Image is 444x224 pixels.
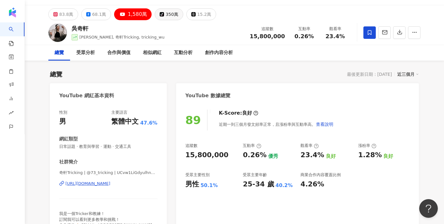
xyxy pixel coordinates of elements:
div: 23.4% [300,150,324,160]
div: 相似網紅 [143,49,162,57]
div: 89 [185,114,201,126]
div: 0.26% [243,150,266,160]
div: 觀看率 [300,143,319,149]
div: 男 [59,117,66,126]
div: 350萬 [166,10,178,19]
div: 總覽 [55,49,64,57]
div: 15,800,000 [185,150,229,160]
div: 創作內容分析 [205,49,233,57]
div: 主要語言 [111,110,127,115]
div: 吳奇軒 [72,25,165,32]
div: 合作與價值 [107,49,131,57]
span: [PERSON_NAME], 奇軒Tricking, tricking_wu [79,35,165,39]
div: 15.2萬 [197,10,211,19]
div: 50.1% [201,182,218,189]
span: 23.4% [326,33,345,39]
div: 40.2% [276,182,293,189]
div: 4.26% [300,180,324,189]
div: 男性 [185,180,199,189]
div: 漲粉率 [358,143,376,149]
div: 追蹤數 [250,26,285,32]
div: 受眾主要年齡 [243,172,267,178]
span: 查看說明 [316,122,333,127]
img: logo icon [7,7,17,17]
a: search [9,22,21,47]
div: 近三個月 [397,70,419,78]
a: [URL][DOMAIN_NAME] [59,181,158,186]
iframe: Help Scout Beacon - Open [419,199,438,218]
div: 網紅類型 [59,136,78,142]
div: 1,580萬 [128,10,147,19]
div: 良好 [326,153,336,160]
div: 受眾主要性別 [185,172,210,178]
div: 25-34 歲 [243,180,274,189]
div: YouTube 數據總覽 [185,92,230,99]
div: K-Score : [219,110,258,117]
span: 0.26% [295,33,314,39]
div: 繁體中文 [111,117,139,126]
div: 追蹤數 [185,143,198,149]
button: 83.8萬 [48,8,78,20]
button: 1,580萬 [114,8,152,20]
div: 性別 [59,110,67,115]
div: YouTube 網紅基本資料 [59,92,114,99]
div: 1.28% [358,150,382,160]
div: 互動分析 [174,49,193,57]
div: 互動率 [243,143,261,149]
span: 47.6% [140,120,158,126]
div: 優秀 [268,153,278,160]
div: 83.8萬 [59,10,73,19]
span: 奇軒Tricking | @73_tricking | UCvw1LiGdyulhnGksJlGWB6g [59,170,158,176]
div: 68.1萬 [92,10,106,19]
div: 觀看率 [323,26,347,32]
span: 日常話題 · 教育與學習 · 運動 · 交通工具 [59,144,158,149]
div: 商業合作內容覆蓋比例 [300,172,341,178]
span: 15,800,000 [250,33,285,39]
div: 受眾分析 [76,49,95,57]
div: 社群簡介 [59,159,78,165]
div: 最後更新日期：[DATE] [347,72,392,77]
button: 350萬 [155,8,183,20]
button: 查看說明 [316,118,334,130]
button: 15.2萬 [186,8,216,20]
div: 總覽 [50,70,62,79]
div: 近期一到三個月發文頻率正常，且漲粉率與互動率高。 [219,118,334,130]
span: rise [9,107,14,121]
div: [URL][DOMAIN_NAME] [65,181,110,186]
div: 良好 [383,153,393,160]
button: 68.1萬 [81,8,111,20]
div: 良好 [242,110,252,117]
div: 互動率 [292,26,316,32]
img: KOL Avatar [48,23,67,42]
